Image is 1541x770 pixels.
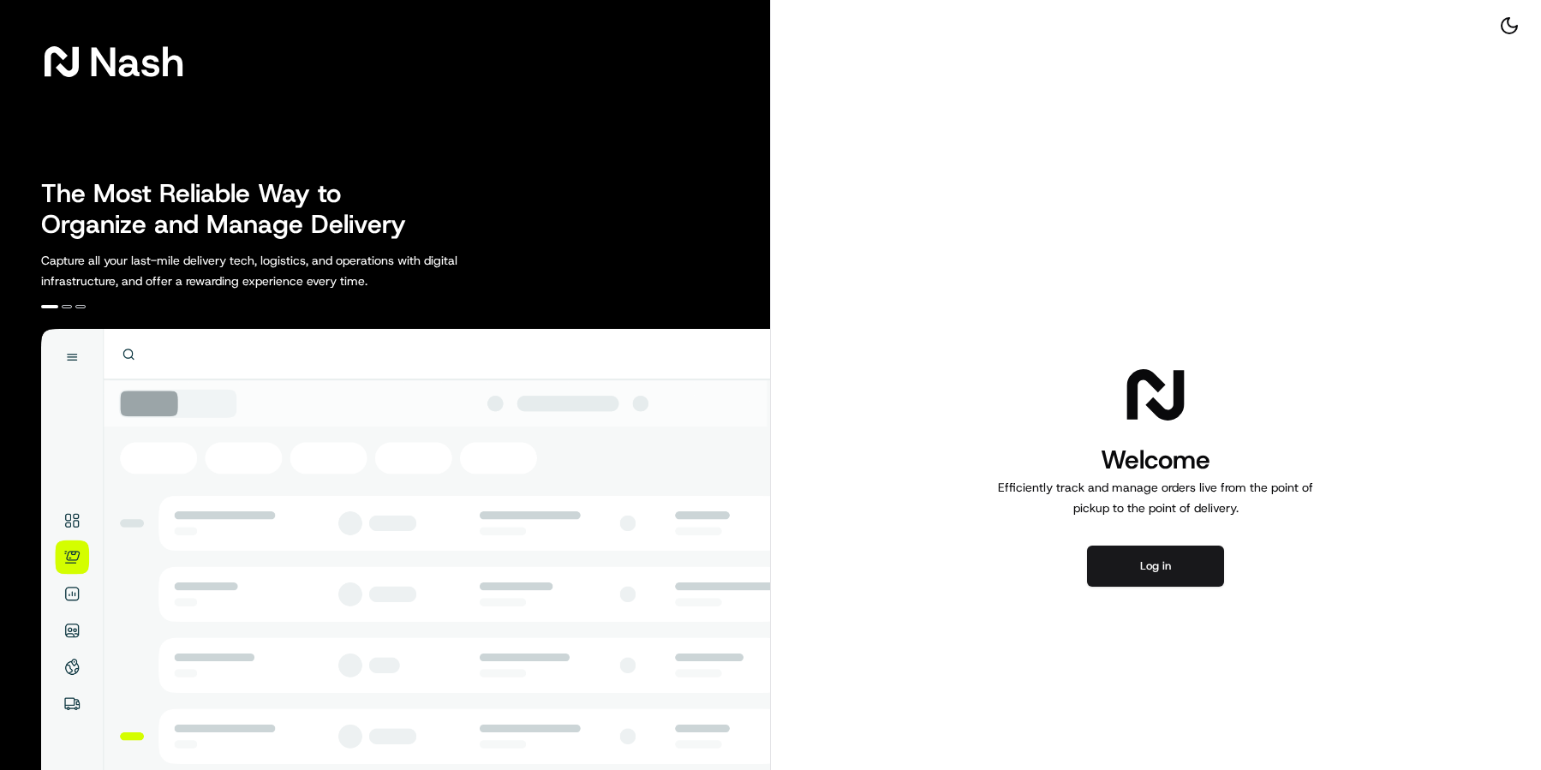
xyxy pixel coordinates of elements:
[41,250,535,291] p: Capture all your last-mile delivery tech, logistics, and operations with digital infrastructure, ...
[1087,546,1224,587] button: Log in
[991,477,1320,518] p: Efficiently track and manage orders live from the point of pickup to the point of delivery.
[991,443,1320,477] h1: Welcome
[89,45,184,79] span: Nash
[41,178,425,240] h2: The Most Reliable Way to Organize and Manage Delivery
